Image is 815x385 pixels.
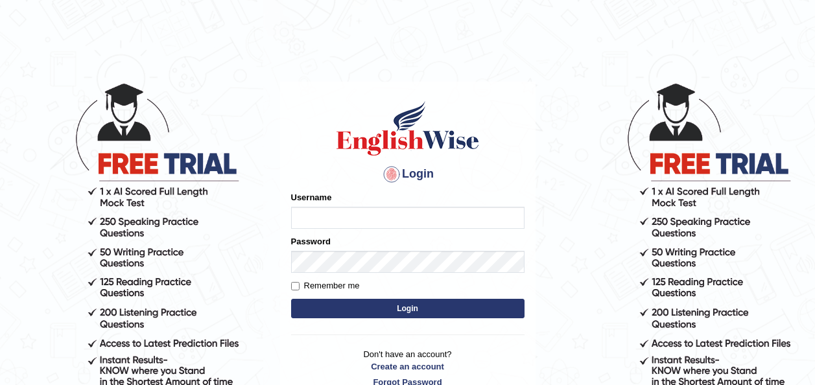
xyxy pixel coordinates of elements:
button: Login [291,299,525,318]
a: Create an account [291,360,525,373]
label: Username [291,191,332,204]
h4: Login [291,164,525,185]
label: Remember me [291,279,360,292]
label: Password [291,235,331,248]
img: Logo of English Wise sign in for intelligent practice with AI [334,99,482,157]
input: Remember me [291,282,300,290]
